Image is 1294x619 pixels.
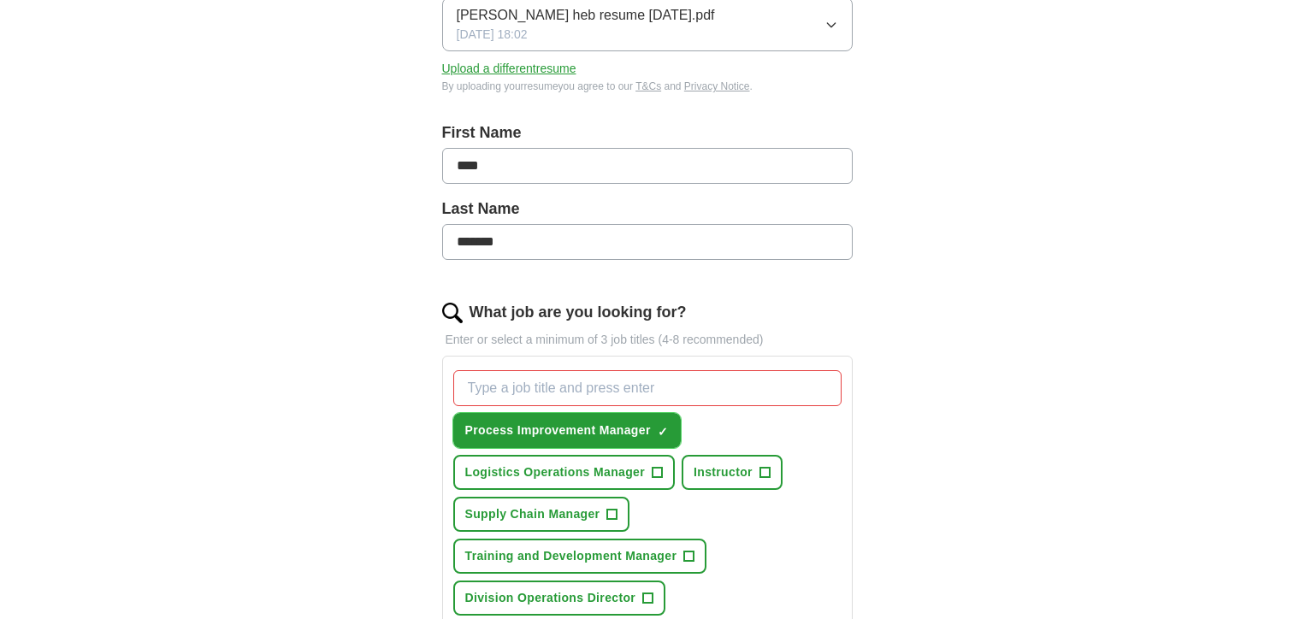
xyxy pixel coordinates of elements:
button: Process Improvement Manager✓ [453,413,681,448]
img: search.png [442,303,463,323]
span: Training and Development Manager [465,547,677,565]
span: [DATE] 18:02 [457,26,528,44]
span: ✓ [658,425,668,439]
a: Privacy Notice [684,80,750,92]
button: Instructor [682,455,783,490]
button: Supply Chain Manager [453,497,630,532]
p: Enter or select a minimum of 3 job titles (4-8 recommended) [442,331,853,349]
span: Supply Chain Manager [465,505,600,523]
span: [PERSON_NAME] heb resume [DATE].pdf [457,5,715,26]
span: Logistics Operations Manager [465,463,646,481]
button: Training and Development Manager [453,539,707,574]
a: T&Cs [635,80,661,92]
label: What job are you looking for? [470,301,687,324]
input: Type a job title and press enter [453,370,842,406]
span: Division Operations Director [465,589,636,607]
button: Upload a differentresume [442,60,576,78]
div: By uploading your resume you agree to our and . [442,79,853,94]
button: Division Operations Director [453,581,666,616]
button: Logistics Operations Manager [453,455,676,490]
span: Process Improvement Manager [465,422,651,439]
label: First Name [442,121,853,144]
span: Instructor [694,463,753,481]
label: Last Name [442,197,853,221]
